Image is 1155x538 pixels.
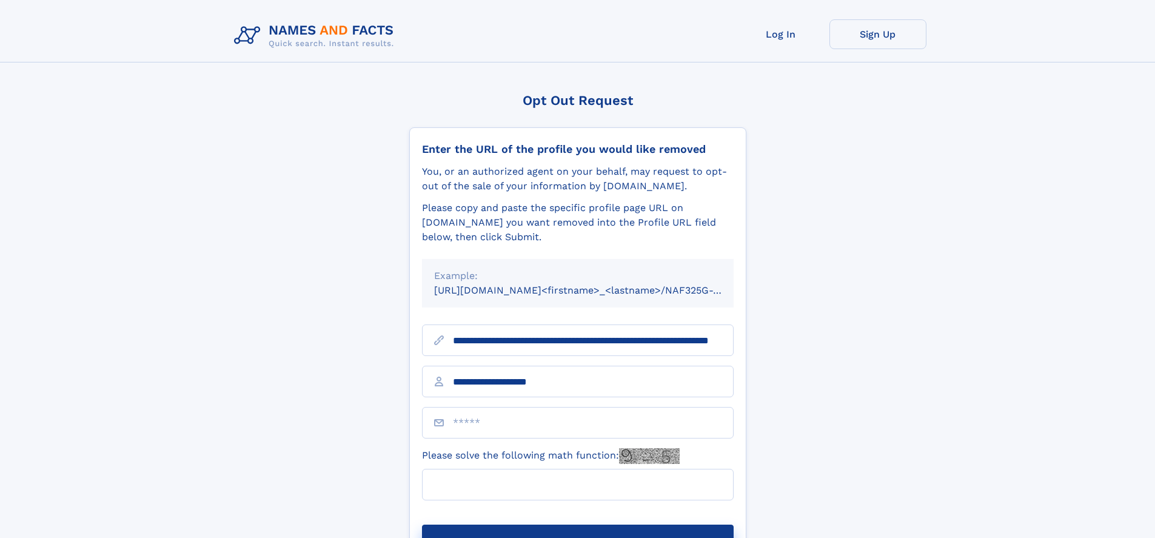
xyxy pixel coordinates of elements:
[434,269,721,283] div: Example:
[229,19,404,52] img: Logo Names and Facts
[422,164,734,193] div: You, or an authorized agent on your behalf, may request to opt-out of the sale of your informatio...
[422,448,680,464] label: Please solve the following math function:
[422,201,734,244] div: Please copy and paste the specific profile page URL on [DOMAIN_NAME] you want removed into the Pr...
[422,143,734,156] div: Enter the URL of the profile you would like removed
[409,93,746,108] div: Opt Out Request
[434,284,757,296] small: [URL][DOMAIN_NAME]<firstname>_<lastname>/NAF325G-xxxxxxxx
[732,19,829,49] a: Log In
[829,19,926,49] a: Sign Up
